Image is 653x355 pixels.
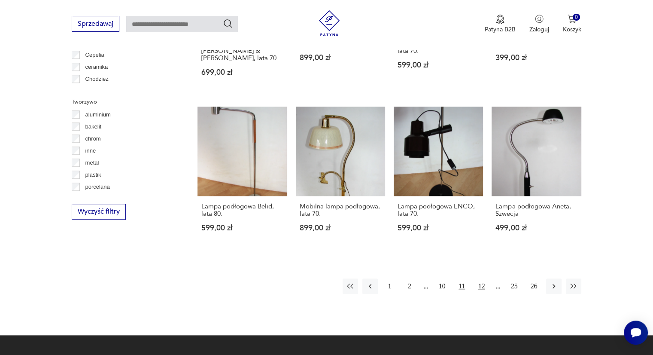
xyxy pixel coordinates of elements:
h3: Duńska lampa podłogowa, lata 70. [398,40,479,55]
a: Mobilna lampa podłogowa, lata 70.Mobilna lampa podłogowa, lata 70.899,00 zł [296,107,385,248]
button: 11 [454,278,470,294]
a: Lampa podłogowa Aneta, SzwecjaLampa podłogowa Aneta, Szwecja499,00 zł [492,107,581,248]
p: 899,00 zł [300,224,381,232]
h3: Mobilna lampa podłogowa, lata 70. [300,203,381,217]
p: 399,00 zł [495,54,577,61]
button: 12 [474,278,489,294]
button: Szukaj [223,18,233,29]
button: 1 [382,278,398,294]
img: Patyna - sklep z meblami i dekoracjami vintage [316,10,342,36]
button: 10 [434,278,450,294]
p: plastik [85,170,101,180]
p: ceramika [85,62,108,72]
h3: Lampa podłogowa Belid, lata 80. [201,203,283,217]
button: 25 [507,278,522,294]
button: 0Koszyk [563,15,581,34]
img: Ikonka użytkownika [535,15,544,23]
button: Wyczyść filtry [72,204,126,220]
p: 599,00 zł [398,61,479,69]
p: 499,00 zł [495,224,577,232]
p: bakelit [85,122,102,132]
a: Ikona medaluPatyna B2B [485,15,516,34]
button: Zaloguj [529,15,549,34]
img: Ikona koszyka [568,15,576,23]
p: 599,00 zł [398,224,479,232]
button: 2 [402,278,417,294]
p: Patyna B2B [485,25,516,34]
p: aluminium [85,110,111,119]
button: Sprzedawaj [72,16,119,32]
p: chrom [85,134,101,144]
p: 599,00 zł [201,224,283,232]
h3: Lampa podłogowa [PERSON_NAME] & [PERSON_NAME], lata 70. [201,40,283,62]
p: Tworzywo [72,97,177,107]
p: Cepelia [85,50,104,60]
p: metal [85,158,99,168]
h3: Lampa podłogowa Aneta, Szwecja [495,203,577,217]
div: 0 [573,14,580,21]
iframe: Smartsupp widget button [624,321,648,345]
a: Lampa podłogowa ENCO, lata 70.Lampa podłogowa ENCO, lata 70.599,00 zł [394,107,483,248]
p: 699,00 zł [201,69,283,76]
h3: Lampa podłogowa ENCO, lata 70. [398,203,479,217]
p: Koszyk [563,25,581,34]
img: Ikona medalu [496,15,504,24]
a: Lampa podłogowa Belid, lata 80.Lampa podłogowa Belid, lata 80.599,00 zł [197,107,287,248]
a: Sprzedawaj [72,21,119,28]
p: 899,00 zł [300,54,381,61]
p: Zaloguj [529,25,549,34]
button: 26 [526,278,542,294]
p: porcelana [85,182,110,192]
p: Chodzież [85,74,109,84]
p: porcelit [85,194,103,204]
p: Ćmielów [85,86,107,96]
button: Patyna B2B [485,15,516,34]
p: inne [85,146,96,156]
